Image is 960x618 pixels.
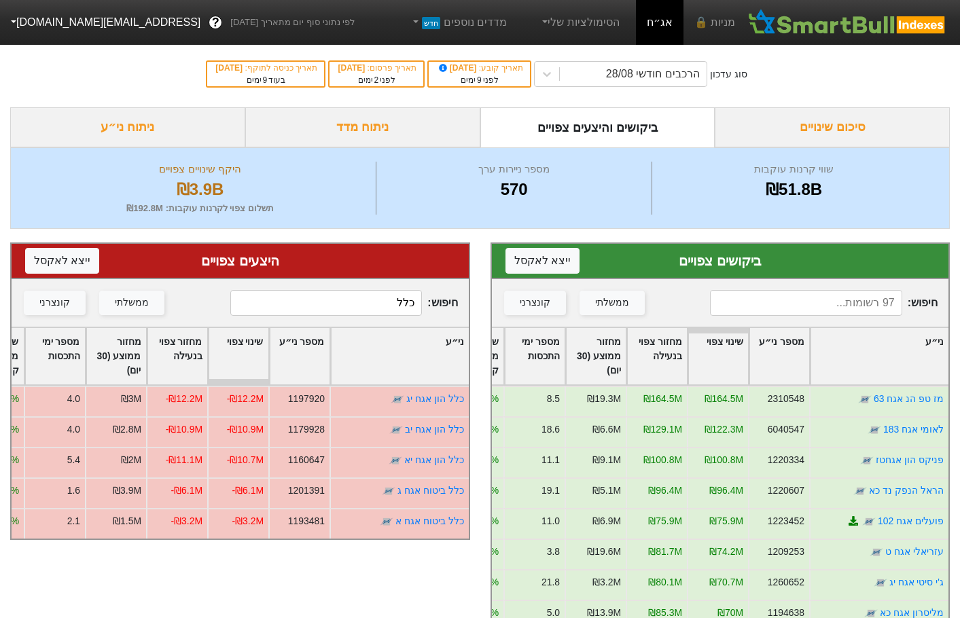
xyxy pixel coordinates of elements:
[541,514,560,528] div: 11.0
[120,453,141,467] div: ₪2M
[541,575,560,589] div: 21.8
[505,251,936,271] div: ביקושים צפויים
[505,248,580,274] button: ייצא לאקסל
[214,74,317,86] div: בעוד ימים
[287,484,324,498] div: 1201391
[876,454,944,465] a: פניקס הון אגחטז
[28,177,372,202] div: ₪3.9B
[878,515,944,526] a: פועלים אגח 102
[705,422,743,437] div: ₪122.3M
[592,453,621,467] div: ₪9.1M
[580,291,645,315] button: ממשלתי
[862,515,876,528] img: tase link
[688,328,748,384] div: Toggle SortBy
[656,162,932,177] div: שווי קרנות עוקבות
[113,422,141,437] div: ₪2.8M
[869,485,944,496] a: הראל הנפק נד כא
[113,484,141,498] div: ₪3.9M
[389,454,402,467] img: tase link
[768,392,804,406] div: 2310548
[541,422,560,437] div: 18.6
[595,295,629,310] div: ממשלתי
[67,422,79,437] div: 4.0
[380,515,393,528] img: tase link
[643,453,682,467] div: ₪100.8M
[263,75,268,85] span: 9
[226,392,263,406] div: -₪12.2M
[587,392,621,406] div: ₪19.3M
[874,576,887,589] img: tase link
[709,575,743,589] div: ₪70.7M
[768,484,804,498] div: 1220607
[147,328,207,384] div: Toggle SortBy
[648,575,682,589] div: ₪80.1M
[336,74,416,86] div: לפני ימים
[215,63,245,73] span: [DATE]
[606,66,700,82] div: הרכבים חודשי 28/08
[768,453,804,467] div: 1220334
[405,424,464,435] a: כלל הון אגח יב
[287,453,324,467] div: 1160647
[889,577,944,587] a: ג'י סיטי אגח יג
[885,546,944,557] a: עזריאלי אגח ט
[24,291,86,315] button: קונצרני
[171,484,202,498] div: -₪6.1M
[437,63,479,73] span: [DATE]
[287,422,324,437] div: 1179928
[656,177,932,202] div: ₪51.8B
[10,107,245,147] div: ניתוח ני״ע
[435,62,523,74] div: תאריך קובע :
[389,423,403,437] img: tase link
[209,328,268,384] div: Toggle SortBy
[648,484,682,498] div: ₪96.4M
[709,545,743,559] div: ₪74.2M
[245,107,480,147] div: ניתוח מדד
[547,392,560,406] div: 8.5
[643,422,682,437] div: ₪129.1M
[868,423,881,437] img: tase link
[709,484,743,498] div: ₪96.4M
[336,62,416,74] div: תאריך פרסום :
[28,202,372,215] div: תשלום צפוי לקרנות עוקבות : ₪192.8M
[380,177,648,202] div: 570
[477,75,482,85] span: 9
[406,393,464,404] a: כלל הון אגח יג
[592,422,621,437] div: ₪6.6M
[230,290,458,316] span: חיפוש :
[422,17,440,29] span: חדש
[715,107,950,147] div: סיכום שינויים
[860,454,874,467] img: tase link
[232,514,264,528] div: -₪3.2M
[230,290,423,316] input: 473 רשומות...
[67,392,79,406] div: 4.0
[287,392,324,406] div: 1197920
[25,251,455,271] div: היצעים צפויים
[648,545,682,559] div: ₪81.7M
[391,393,404,406] img: tase link
[86,328,146,384] div: Toggle SortBy
[270,328,330,384] div: Toggle SortBy
[395,515,464,526] a: כלל ביטוח אגח א
[25,248,99,274] button: ייצא לאקסל
[212,14,219,32] span: ?
[705,392,743,406] div: ₪164.5M
[643,392,682,406] div: ₪164.5M
[214,62,317,74] div: תאריך כניסה לתוקף :
[226,453,263,467] div: -₪10.7M
[28,162,372,177] div: היקף שינויים צפויים
[338,63,367,73] span: [DATE]
[710,290,902,316] input: 97 רשומות...
[768,575,804,589] div: 1260652
[541,453,560,467] div: 11.1
[710,290,938,316] span: חיפוש :
[380,162,648,177] div: מספר ניירות ערך
[67,484,79,498] div: 1.6
[435,74,523,86] div: לפני ימים
[648,514,682,528] div: ₪75.9M
[67,514,79,528] div: 2.1
[165,453,202,467] div: -₪11.1M
[768,422,804,437] div: 6040547
[746,9,949,36] img: SmartBull
[504,291,566,315] button: קונצרני
[811,328,948,384] div: Toggle SortBy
